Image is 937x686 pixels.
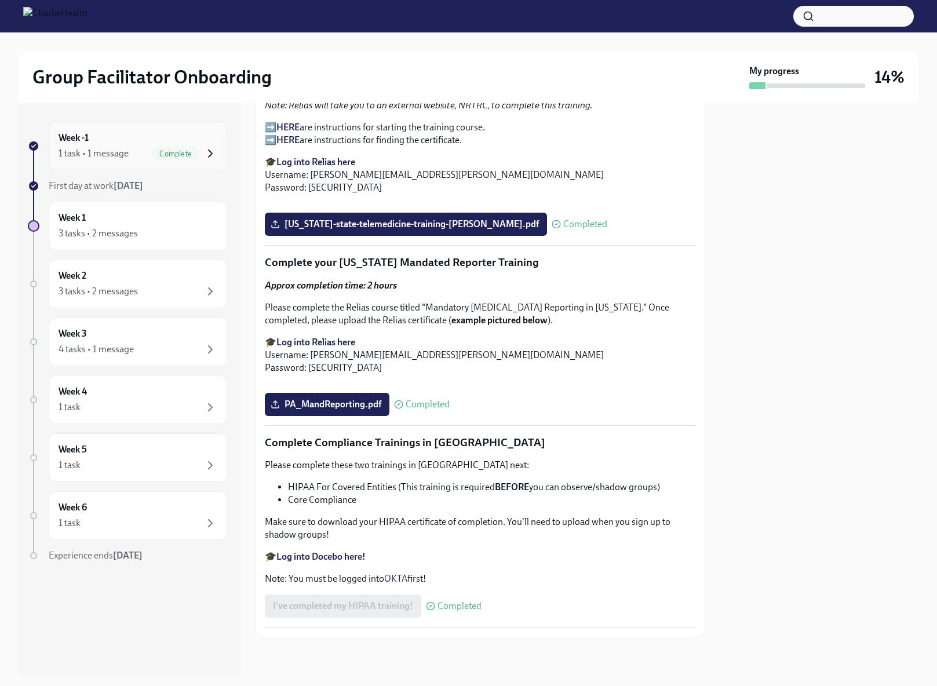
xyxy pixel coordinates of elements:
[265,435,695,450] p: Complete Compliance Trainings in [GEOGRAPHIC_DATA]
[59,285,138,298] div: 3 tasks • 2 messages
[28,202,227,250] a: Week 13 tasks • 2 messages
[749,65,799,78] strong: My progress
[152,149,199,158] span: Complete
[265,280,397,291] strong: Approx completion time: 2 hours
[451,315,548,326] strong: example pictured below
[288,481,695,494] li: HIPAA For Covered Entities (This training is required you can observe/shadow groups)
[59,401,81,414] div: 1 task
[59,443,87,456] h6: Week 5
[276,551,366,562] a: Log into Docebo here!
[59,211,86,224] h6: Week 1
[265,255,695,270] p: Complete your [US_STATE] Mandated Reporter Training
[384,573,407,584] a: OKTA
[59,517,81,530] div: 1 task
[28,180,227,192] a: First day at work[DATE]
[59,147,129,160] div: 1 task • 1 message
[28,491,227,540] a: Week 61 task
[273,218,539,230] span: [US_STATE]-state-telemedicine-training-[PERSON_NAME].pdf
[265,100,593,111] em: Note: Relias will take you to an external website, NRTRC, to complete this training.
[113,550,143,561] strong: [DATE]
[276,134,300,145] a: HERE
[59,269,86,282] h6: Week 2
[437,601,482,611] span: Completed
[59,385,87,398] h6: Week 4
[276,122,300,133] a: HERE
[406,400,450,409] span: Completed
[265,393,389,416] label: PA_MandReporting.pdf
[28,318,227,366] a: Week 34 tasks • 1 message
[59,501,87,514] h6: Week 6
[32,65,272,89] h2: Group Facilitator Onboarding
[288,494,695,506] li: Core Compliance
[49,180,143,191] span: First day at work
[563,220,607,229] span: Completed
[265,213,547,236] label: [US_STATE]-state-telemedicine-training-[PERSON_NAME].pdf
[59,132,89,144] h6: Week -1
[28,375,227,424] a: Week 41 task
[265,550,695,563] p: 🎓
[265,459,695,472] p: Please complete these two trainings in [GEOGRAPHIC_DATA] next:
[276,156,355,167] a: Log into Relias here
[265,516,695,541] p: Make sure to download your HIPAA certificate of completion. You'll need to upload when you sign u...
[59,343,134,356] div: 4 tasks • 1 message
[49,550,143,561] span: Experience ends
[28,260,227,308] a: Week 23 tasks • 2 messages
[874,67,905,87] h3: 14%
[276,337,355,348] a: Log into Relias here
[114,180,143,191] strong: [DATE]
[273,399,381,410] span: PA_MandReporting.pdf
[265,336,695,374] p: 🎓 Username: [PERSON_NAME][EMAIL_ADDRESS][PERSON_NAME][DOMAIN_NAME] Password: [SECURITY_DATA]
[28,122,227,170] a: Week -11 task • 1 messageComplete
[59,459,81,472] div: 1 task
[265,301,695,327] p: Please complete the Relias course titled "Mandatory [MEDICAL_DATA] Reporting in [US_STATE]." Once...
[265,121,695,147] p: ➡️ are instructions for starting the training course. ➡️ are instructions for finding the certifi...
[23,7,87,25] img: CharlieHealth
[265,572,695,585] p: Note: You must be logged into first!
[59,327,87,340] h6: Week 3
[495,481,529,492] strong: BEFORE
[28,433,227,482] a: Week 51 task
[59,227,138,240] div: 3 tasks • 2 messages
[265,156,695,194] p: 🎓 Username: [PERSON_NAME][EMAIL_ADDRESS][PERSON_NAME][DOMAIN_NAME] Password: [SECURITY_DATA]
